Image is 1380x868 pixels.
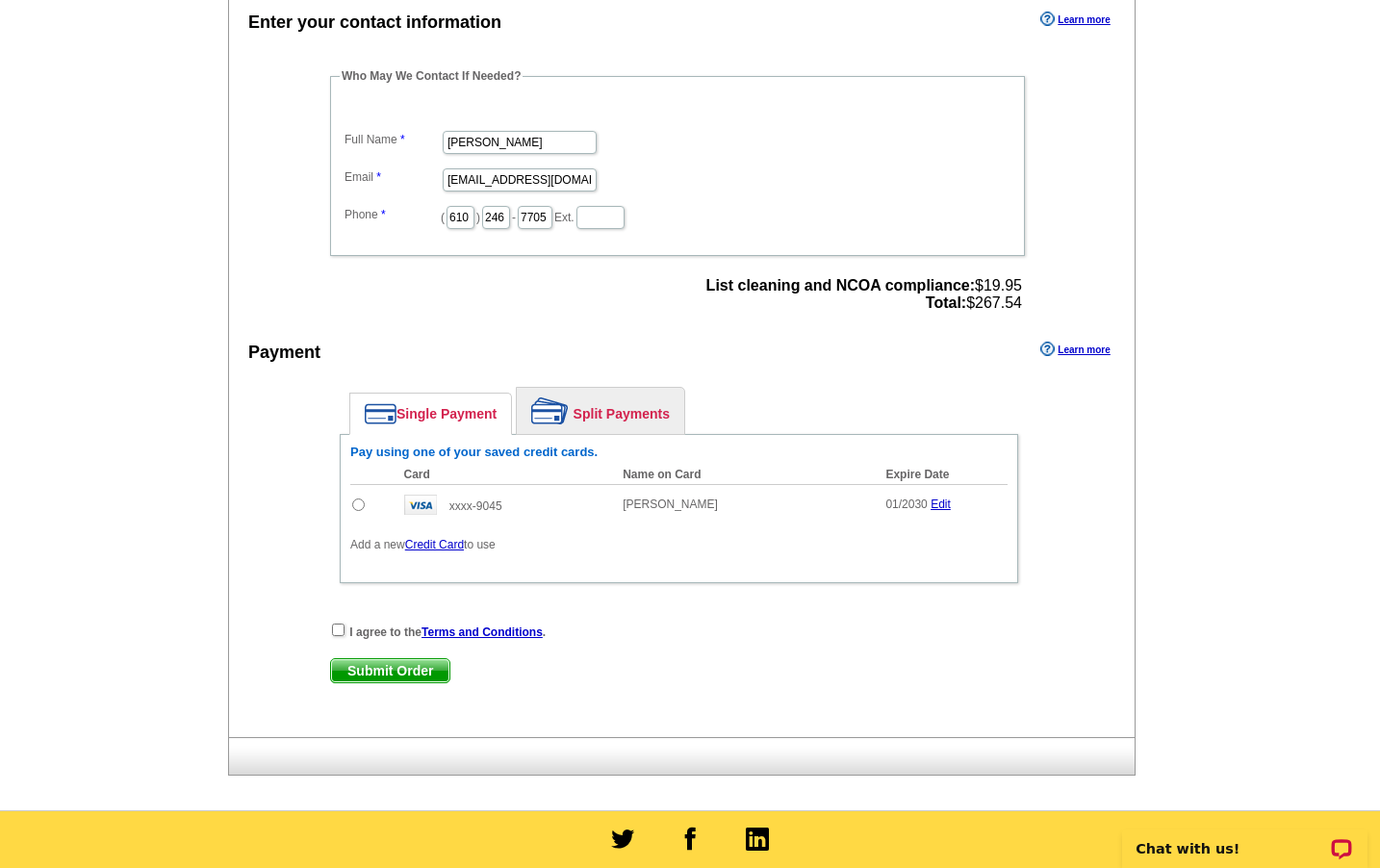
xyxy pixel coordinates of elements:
a: Learn more [1040,342,1110,357]
a: Single Payment [350,394,511,434]
a: Edit [931,498,951,511]
a: Credit Card [405,538,464,551]
legend: Who May We Contact If Needed? [340,67,523,85]
a: Split Payments [517,388,684,434]
strong: Total: [926,294,966,311]
th: Expire Date [876,465,1008,485]
span: 01/2030 [885,498,927,511]
th: Card [395,465,614,485]
img: split-payment.png [531,397,569,424]
img: visa.gif [404,495,437,515]
iframe: LiveChat chat widget [1110,807,1380,868]
span: $19.95 $267.54 [706,277,1022,312]
p: Add a new to use [350,536,1008,553]
span: [PERSON_NAME] [623,498,718,511]
dd: ( ) - Ext. [340,201,1015,231]
strong: List cleaning and NCOA compliance: [706,277,975,294]
label: Phone [345,206,441,223]
div: Enter your contact information [248,10,501,36]
th: Name on Card [613,465,876,485]
a: Learn more [1040,12,1110,27]
h6: Pay using one of your saved credit cards. [350,445,1008,460]
strong: I agree to the . [349,625,546,639]
label: Full Name [345,131,441,148]
span: xxxx-9045 [449,499,502,513]
a: Terms and Conditions [422,625,543,639]
img: single-payment.png [365,403,396,424]
span: Submit Order [331,659,449,682]
div: Payment [248,340,320,366]
label: Email [345,168,441,186]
